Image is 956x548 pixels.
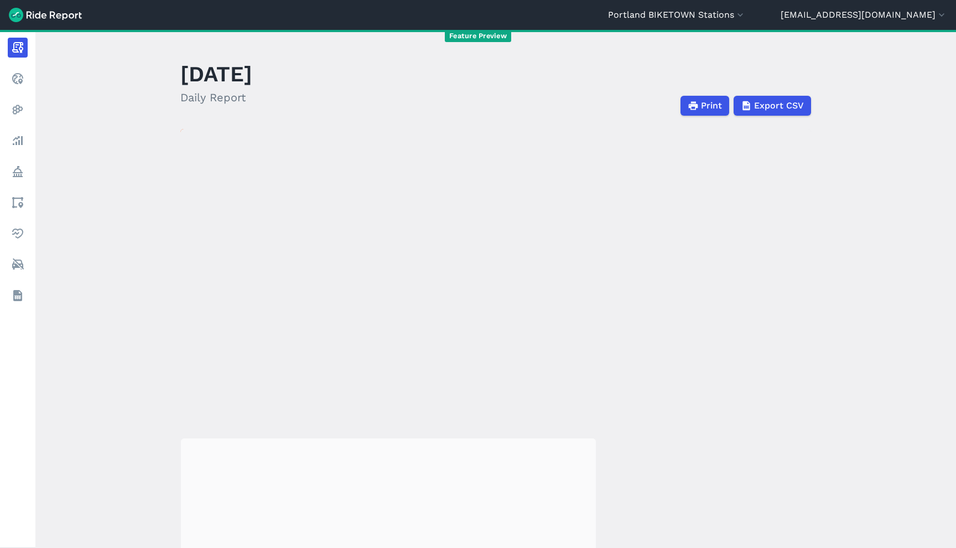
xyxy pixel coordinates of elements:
[754,99,804,112] span: Export CSV
[8,38,28,58] a: Report
[445,30,511,42] span: Feature Preview
[8,224,28,244] a: Health
[608,8,746,22] button: Portland BIKETOWN Stations
[8,255,28,275] a: ModeShift
[9,8,82,22] img: Ride Report
[781,8,947,22] button: [EMAIL_ADDRESS][DOMAIN_NAME]
[180,59,252,89] h1: [DATE]
[734,96,811,116] button: Export CSV
[180,89,252,106] h2: Daily Report
[8,162,28,182] a: Policy
[8,100,28,120] a: Heatmaps
[8,69,28,89] a: Realtime
[8,193,28,213] a: Areas
[701,99,722,112] span: Print
[8,131,28,151] a: Analyze
[8,286,28,306] a: Datasets
[680,96,729,116] button: Print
